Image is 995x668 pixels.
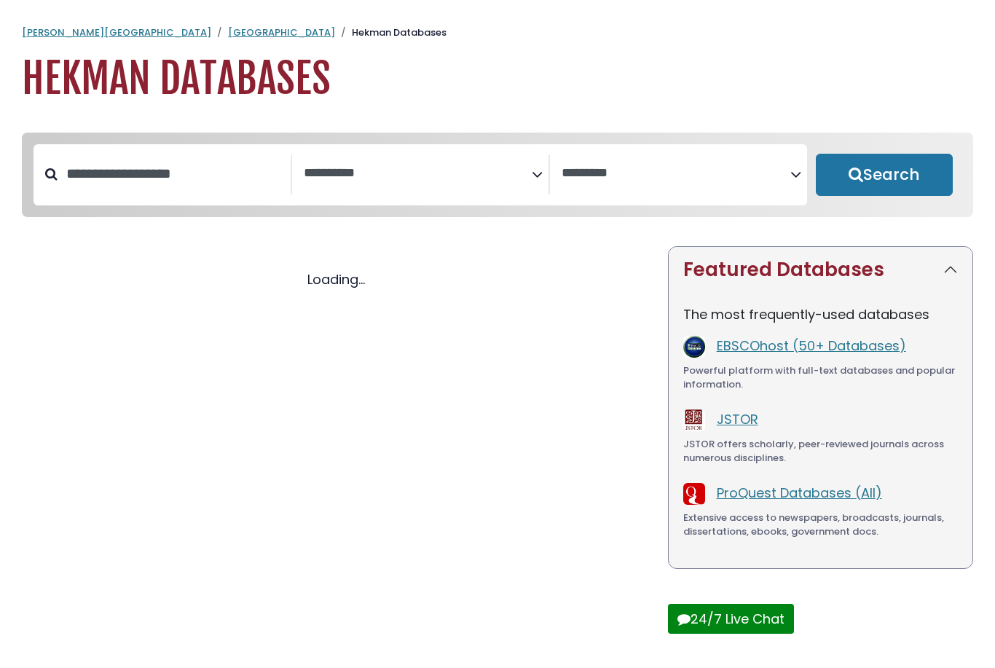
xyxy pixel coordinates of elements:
a: [GEOGRAPHIC_DATA] [228,25,335,39]
p: The most frequently-used databases [683,304,958,324]
div: JSTOR offers scholarly, peer-reviewed journals across numerous disciplines. [683,437,958,465]
nav: Search filters [22,133,973,217]
button: Featured Databases [669,247,972,293]
textarea: Search [562,166,790,181]
textarea: Search [304,166,532,181]
div: Extensive access to newspapers, broadcasts, journals, dissertations, ebooks, government docs. [683,511,958,539]
a: [PERSON_NAME][GEOGRAPHIC_DATA] [22,25,211,39]
a: ProQuest Databases (All) [717,484,882,502]
input: Search database by title or keyword [58,162,291,186]
a: JSTOR [717,410,758,428]
button: Submit for Search Results [816,154,953,196]
div: Powerful platform with full-text databases and popular information. [683,364,958,392]
button: 24/7 Live Chat [668,604,794,634]
a: EBSCOhost (50+ Databases) [717,337,906,355]
h1: Hekman Databases [22,55,973,103]
li: Hekman Databases [335,25,447,40]
nav: breadcrumb [22,25,973,40]
div: Loading... [22,270,650,289]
